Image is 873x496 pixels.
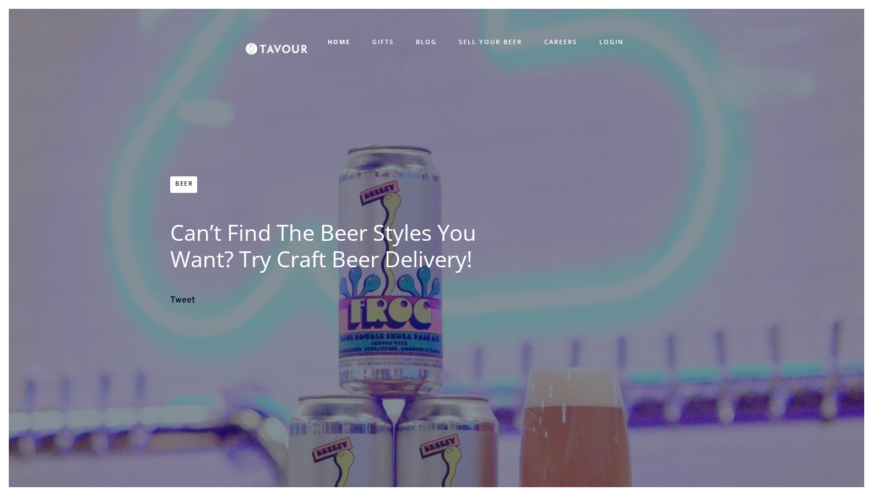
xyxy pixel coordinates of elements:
[405,33,448,51] a: BLOG
[588,33,635,51] a: LOGIN
[170,219,484,272] h1: Can’t Find The Beer Styles You Want? Try Craft Beer Delivery!
[170,176,197,193] a: Beer
[533,33,588,51] a: CAREERS
[170,295,195,306] a: Tweet
[317,33,361,51] a: HOME
[361,33,405,51] a: GIFTS
[448,33,533,51] a: SELL YOUR BEER
[328,37,350,46] strong: HOME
